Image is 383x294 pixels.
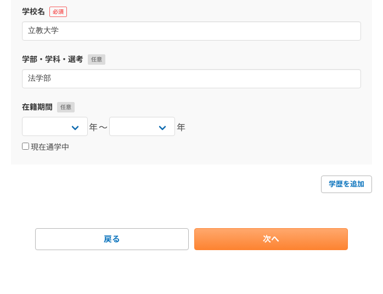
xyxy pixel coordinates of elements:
[194,228,348,250] a: 次へ
[22,21,361,41] input: 学校名
[89,121,108,134] span: 年〜
[22,54,361,65] label: 学部・学科・選考
[177,121,187,134] span: 年
[22,69,361,88] input: 学部・学科・専攻
[22,143,29,150] input: 現在通学中
[22,143,69,152] label: 現在通学中
[321,176,372,193] a: 学歴を追加
[22,6,361,18] label: 学校名
[35,228,189,250] a: 戻る
[22,101,361,113] label: 在籍期間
